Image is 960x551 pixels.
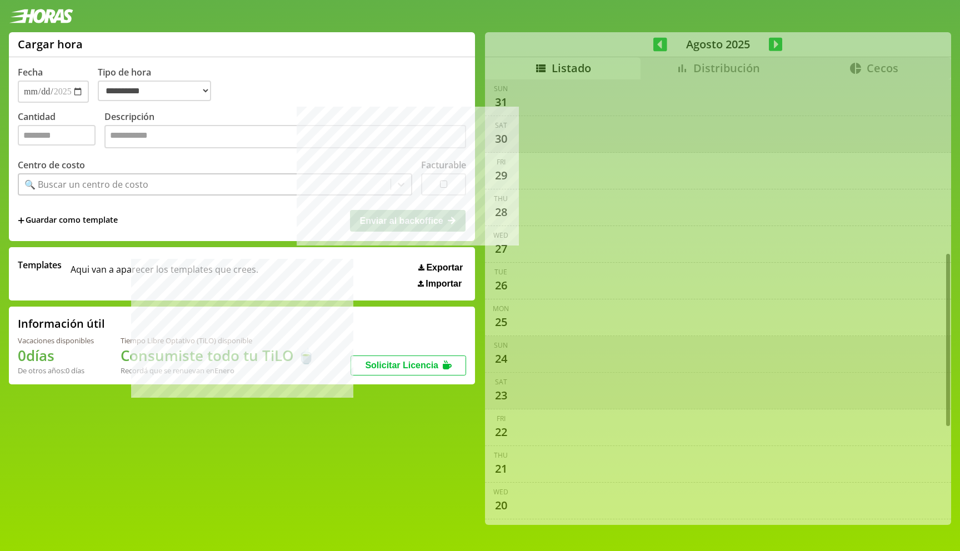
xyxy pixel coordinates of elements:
[121,345,315,365] h1: Consumiste todo tu TiLO 🍵
[351,355,466,375] button: Solicitar Licencia
[9,9,73,23] img: logotipo
[365,360,438,370] span: Solicitar Licencia
[18,66,43,78] label: Fecha
[121,365,315,375] div: Recordá que se renuevan en
[18,159,85,171] label: Centro de costo
[104,111,466,151] label: Descripción
[426,263,463,273] span: Exportar
[121,335,315,345] div: Tiempo Libre Optativo (TiLO) disponible
[18,214,24,227] span: +
[18,259,62,271] span: Templates
[426,279,462,289] span: Importar
[415,262,466,273] button: Exportar
[18,365,94,375] div: De otros años: 0 días
[18,335,94,345] div: Vacaciones disponibles
[98,81,211,101] select: Tipo de hora
[24,178,148,191] div: 🔍 Buscar un centro de costo
[18,111,104,151] label: Cantidad
[18,214,118,227] span: +Guardar como template
[71,259,258,289] span: Aqui van a aparecer los templates que crees.
[214,365,234,375] b: Enero
[18,125,96,146] input: Cantidad
[98,66,220,103] label: Tipo de hora
[421,159,466,171] label: Facturable
[18,345,94,365] h1: 0 días
[18,316,105,331] h2: Información útil
[104,125,466,148] textarea: Descripción
[18,37,83,52] h1: Cargar hora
